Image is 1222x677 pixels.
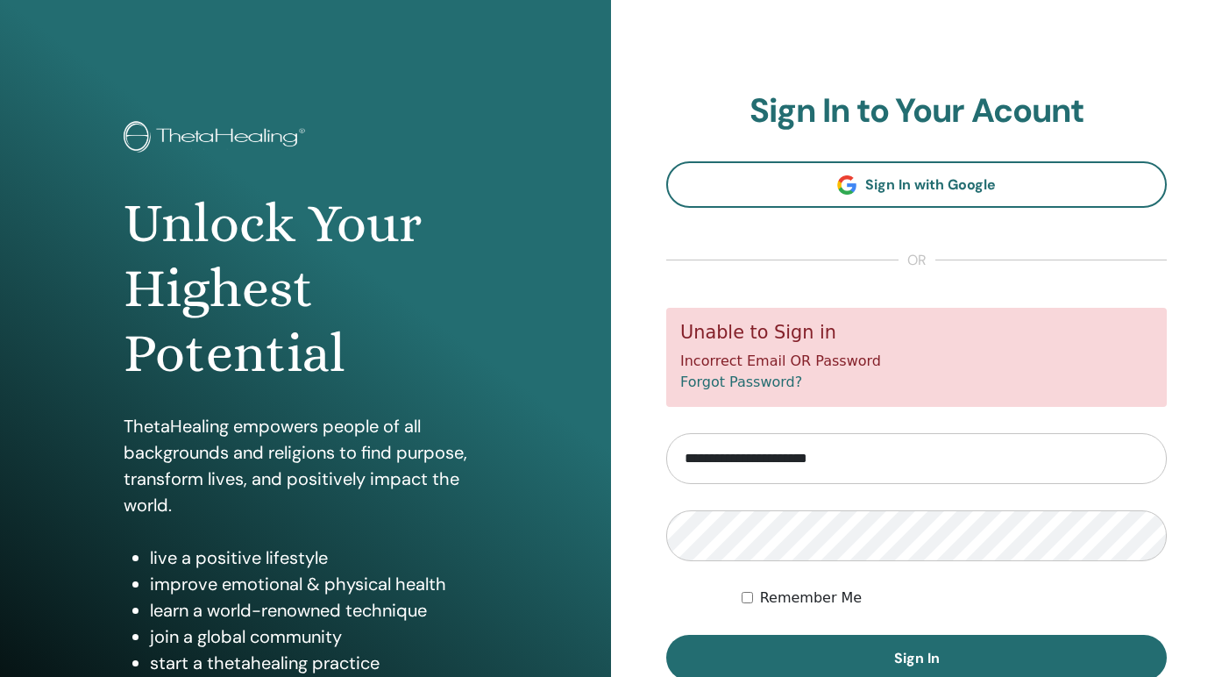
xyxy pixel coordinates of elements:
[124,413,487,518] p: ThetaHealing empowers people of all backgrounds and religions to find purpose, transform lives, a...
[680,322,1153,344] h5: Unable to Sign in
[742,588,1167,609] div: Keep me authenticated indefinitely or until I manually logout
[666,161,1167,208] a: Sign In with Google
[150,624,487,650] li: join a global community
[666,91,1167,132] h2: Sign In to Your Acount
[150,597,487,624] li: learn a world-renowned technique
[899,250,935,271] span: or
[865,175,996,194] span: Sign In with Google
[680,374,802,390] a: Forgot Password?
[150,545,487,571] li: live a positive lifestyle
[124,191,487,387] h1: Unlock Your Highest Potential
[894,649,940,667] span: Sign In
[666,308,1167,407] div: Incorrect Email OR Password
[150,571,487,597] li: improve emotional & physical health
[760,588,863,609] label: Remember Me
[150,650,487,676] li: start a thetahealing practice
